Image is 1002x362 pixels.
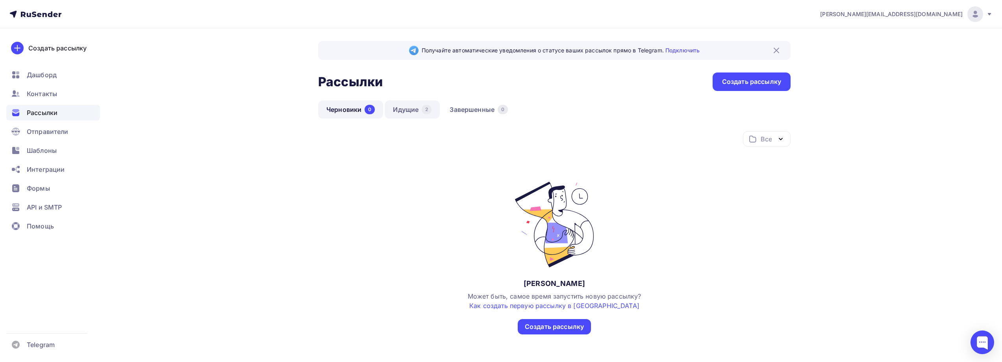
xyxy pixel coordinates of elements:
[498,105,508,114] div: 0
[722,77,781,86] div: Создать рассылку
[27,165,65,174] span: Интеграции
[27,108,57,117] span: Рассылки
[385,100,440,119] a: Идущие2
[468,292,641,310] span: Может быть, самое время запустить новую рассылку?
[469,302,639,310] a: Как создать первую рассылку в [GEOGRAPHIC_DATA]
[27,184,50,193] span: Формы
[524,279,585,288] div: [PERSON_NAME]
[665,47,700,54] a: Подключить
[6,86,100,102] a: Контакты
[820,10,963,18] span: [PERSON_NAME][EMAIL_ADDRESS][DOMAIN_NAME]
[27,89,57,98] span: Контакты
[27,146,57,155] span: Шаблоны
[441,100,516,119] a: Завершенные0
[6,105,100,121] a: Рассылки
[318,74,383,90] h2: Рассылки
[27,202,62,212] span: API и SMTP
[422,105,432,114] div: 2
[27,340,55,349] span: Telegram
[27,127,69,136] span: Отправители
[820,6,993,22] a: [PERSON_NAME][EMAIL_ADDRESS][DOMAIN_NAME]
[28,43,87,53] div: Создать рассылку
[422,46,700,54] span: Получайте автоматические уведомления о статусе ваших рассылок прямо в Telegram.
[525,322,584,331] div: Создать рассылку
[743,131,791,147] button: Все
[27,70,57,80] span: Дашборд
[27,221,54,231] span: Помощь
[365,105,375,114] div: 0
[6,67,100,83] a: Дашборд
[6,124,100,139] a: Отправители
[409,46,419,55] img: Telegram
[6,143,100,158] a: Шаблоны
[761,134,772,144] div: Все
[6,180,100,196] a: Формы
[318,100,383,119] a: Черновики0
